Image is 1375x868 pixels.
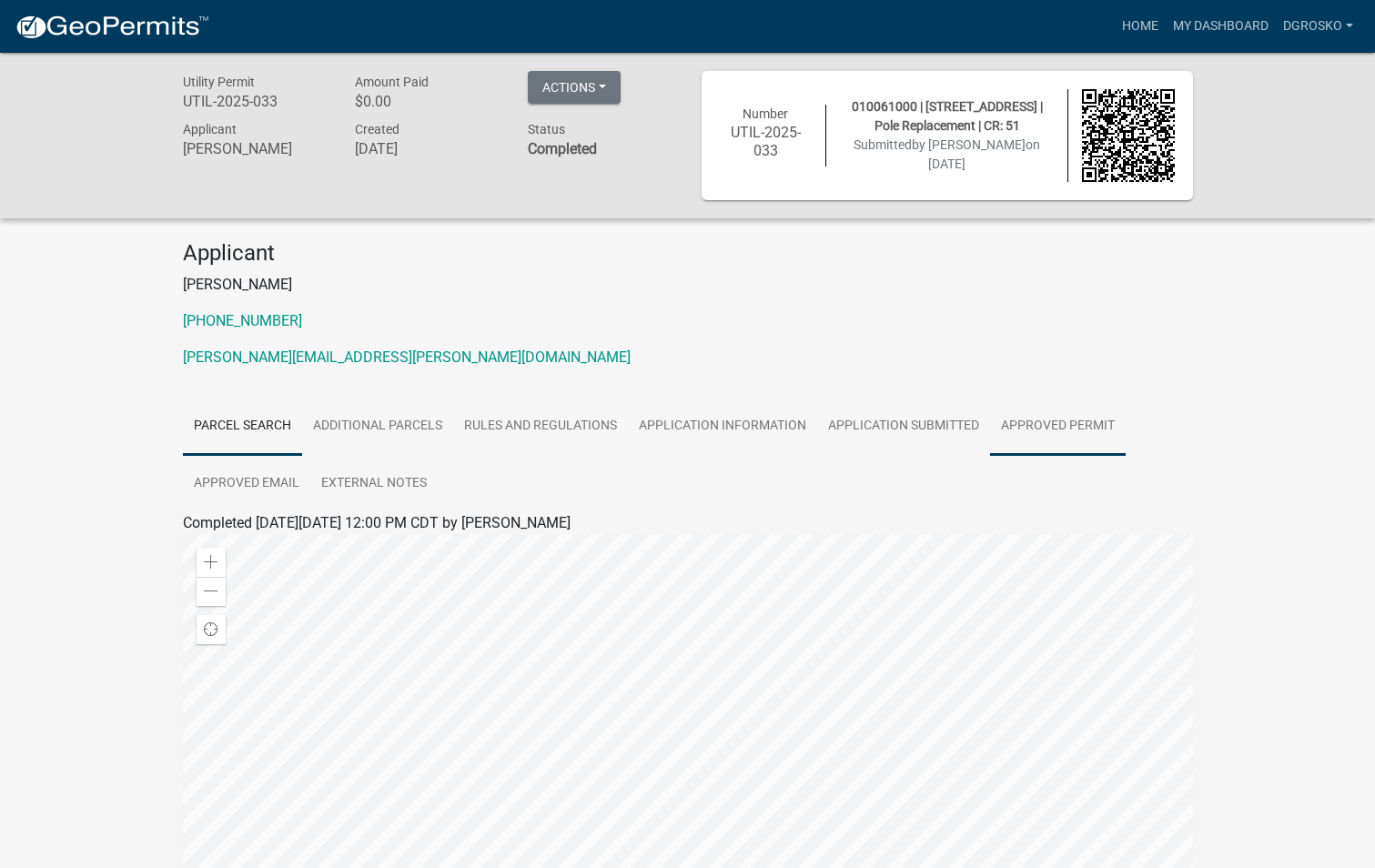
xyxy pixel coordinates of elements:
[453,398,628,456] a: Rules and Regulations
[197,548,226,577] div: Zoom in
[528,140,597,157] strong: Completed
[183,398,302,456] a: Parcel search
[183,240,1193,267] h4: Applicant
[817,398,990,456] a: Application Submitted
[628,398,817,456] a: Application Information
[183,455,310,513] a: Approved Email
[528,122,565,136] span: Status
[355,93,500,110] h6: $0.00
[528,71,621,104] button: Actions
[183,348,631,366] a: [PERSON_NAME][EMAIL_ADDRESS][PERSON_NAME][DOMAIN_NAME]
[854,137,1040,171] span: Submitted on [DATE]
[197,615,226,644] div: Find my location
[302,398,453,456] a: Additional Parcels
[355,122,399,136] span: Created
[1166,9,1276,44] a: My Dashboard
[183,75,255,89] span: Utility Permit
[990,398,1126,456] a: Approved Permit
[720,124,813,158] h6: UTIL-2025-033
[183,274,1193,296] p: [PERSON_NAME]
[1276,9,1360,44] a: dgrosko
[852,99,1043,133] span: 010061000 | [STREET_ADDRESS] | Pole Replacement | CR: 51
[310,455,438,513] a: External Notes
[912,137,1026,152] span: by [PERSON_NAME]
[1115,9,1166,44] a: Home
[743,106,788,121] span: Number
[1082,89,1175,182] img: QR code
[355,75,429,89] span: Amount Paid
[197,577,226,606] div: Zoom out
[183,93,329,110] h6: UTIL-2025-033
[183,122,237,136] span: Applicant
[355,140,500,157] h6: [DATE]
[183,312,302,329] a: [PHONE_NUMBER]
[183,140,329,157] h6: [PERSON_NAME]
[183,514,571,531] span: Completed [DATE][DATE] 12:00 PM CDT by [PERSON_NAME]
